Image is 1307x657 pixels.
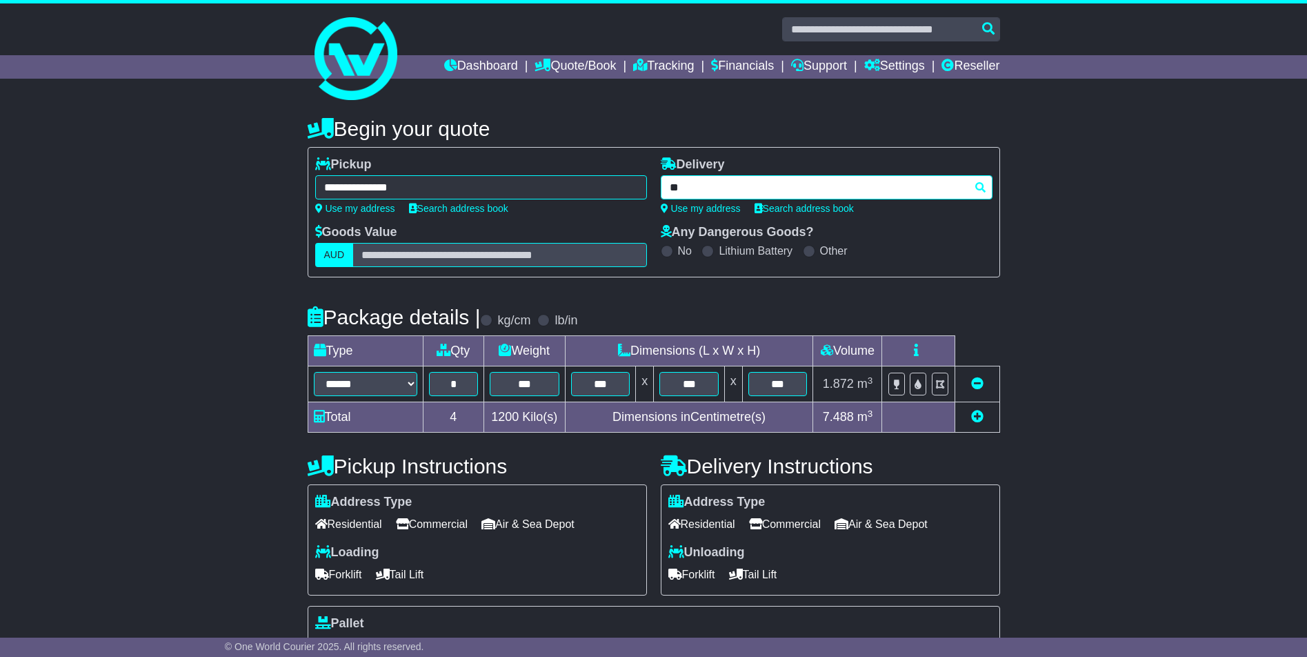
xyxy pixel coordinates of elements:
[315,225,397,240] label: Goods Value
[481,513,575,535] span: Air & Sea Depot
[444,55,518,79] a: Dashboard
[668,495,766,510] label: Address Type
[857,410,873,424] span: m
[755,203,854,214] a: Search address book
[823,410,854,424] span: 7.488
[483,402,565,433] td: Kilo(s)
[971,410,984,424] a: Add new item
[565,336,813,366] td: Dimensions (L x W x H)
[668,513,735,535] span: Residential
[719,244,792,257] label: Lithium Battery
[535,55,616,79] a: Quote/Book
[315,203,395,214] a: Use my address
[491,410,519,424] span: 1200
[315,157,372,173] label: Pickup
[555,313,577,328] label: lb/in
[668,564,715,585] span: Forklift
[813,336,882,366] td: Volume
[729,564,777,585] span: Tail Lift
[225,641,424,652] span: © One World Courier 2025. All rights reserved.
[971,377,984,391] a: Remove this item
[396,513,468,535] span: Commercial
[820,244,848,257] label: Other
[308,402,423,433] td: Total
[315,564,362,585] span: Forklift
[864,55,925,79] a: Settings
[315,243,354,267] label: AUD
[661,157,725,173] label: Delivery
[636,366,654,402] td: x
[661,225,814,240] label: Any Dangerous Goods?
[941,55,999,79] a: Reseller
[388,635,471,656] span: Non Stackable
[661,203,741,214] a: Use my address
[409,203,508,214] a: Search address book
[308,117,1000,140] h4: Begin your quote
[315,495,412,510] label: Address Type
[711,55,774,79] a: Financials
[315,513,382,535] span: Residential
[308,336,423,366] td: Type
[376,564,424,585] span: Tail Lift
[315,545,379,560] label: Loading
[835,513,928,535] span: Air & Sea Depot
[315,635,375,656] span: Stackable
[724,366,742,402] td: x
[423,336,483,366] td: Qty
[857,377,873,391] span: m
[308,455,647,478] h4: Pickup Instructions
[633,55,694,79] a: Tracking
[315,616,364,631] label: Pallet
[823,377,854,391] span: 1.872
[749,513,821,535] span: Commercial
[791,55,847,79] a: Support
[868,409,873,419] sup: 3
[661,455,1000,478] h4: Delivery Instructions
[868,375,873,386] sup: 3
[308,306,481,328] h4: Package details |
[423,402,483,433] td: 4
[678,244,692,257] label: No
[483,336,565,366] td: Weight
[565,402,813,433] td: Dimensions in Centimetre(s)
[497,313,530,328] label: kg/cm
[668,545,745,560] label: Unloading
